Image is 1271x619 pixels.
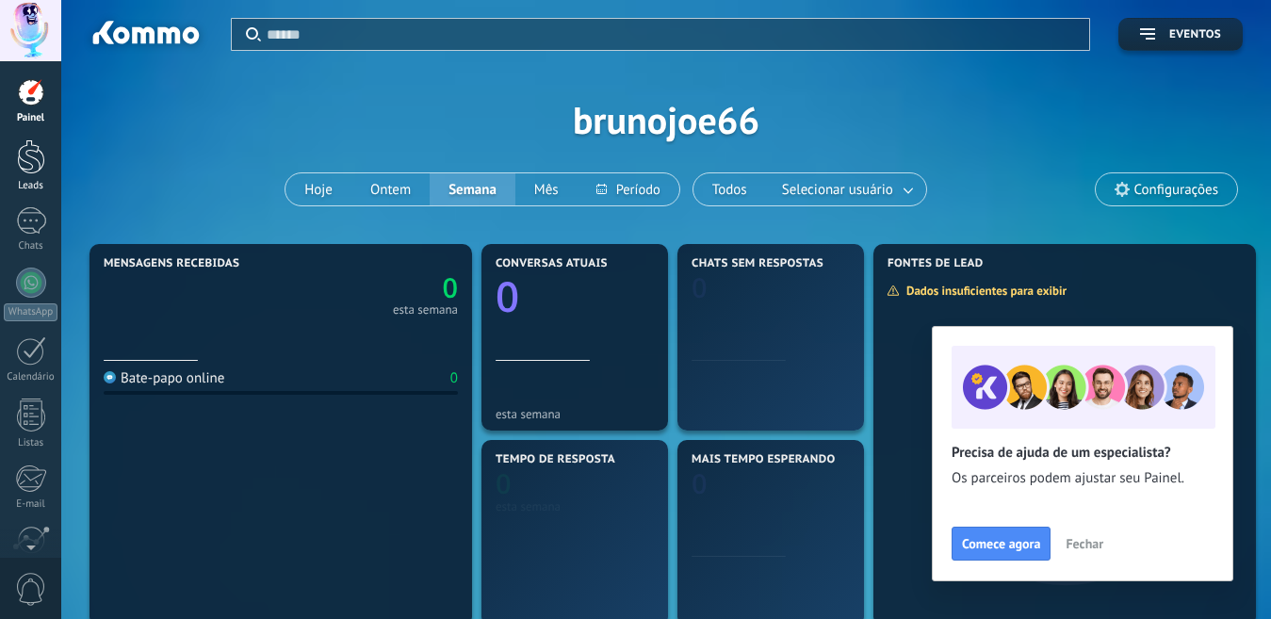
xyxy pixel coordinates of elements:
[1066,537,1103,550] span: Fechar
[104,257,239,270] span: Mensagens recebidas
[285,173,351,205] button: Hoje
[450,369,458,387] div: 0
[104,369,224,387] div: Bate-papo online
[962,537,1040,550] span: Comece agora
[4,371,58,383] div: Calendário
[692,269,708,306] text: 0
[496,257,608,270] span: Conversas atuais
[4,240,58,252] div: Chats
[496,407,654,421] div: esta semana
[1057,529,1112,558] button: Fechar
[952,469,1214,488] span: Os parceiros podem ajustar seu Painel.
[496,499,654,513] div: esta semana
[4,498,58,511] div: E-mail
[952,444,1214,462] h2: Precisa de ajuda de um especialista?
[4,303,57,321] div: WhatsApp
[693,173,766,205] button: Todos
[888,257,984,270] span: Fontes de lead
[887,283,1080,299] div: Dados insuficientes para exibir
[766,173,926,205] button: Selecionar usuário
[4,180,58,192] div: Leads
[692,453,836,466] span: Mais tempo esperando
[4,437,58,449] div: Listas
[104,371,116,383] img: Bate-papo online
[692,407,850,421] div: esta semana
[1118,18,1243,51] button: Eventos
[496,453,615,466] span: Tempo de resposta
[496,465,512,502] text: 0
[393,305,458,315] div: esta semana
[692,465,708,502] text: 0
[430,173,515,205] button: Semana
[578,173,679,205] button: Período
[4,112,58,124] div: Painel
[1169,28,1221,41] span: Eventos
[1134,182,1218,198] span: Configurações
[778,177,897,203] span: Selecionar usuário
[351,173,430,205] button: Ontem
[515,173,578,205] button: Mês
[952,527,1051,561] button: Comece agora
[442,269,458,306] text: 0
[281,269,458,306] a: 0
[496,268,519,324] text: 0
[692,257,823,270] span: Chats sem respostas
